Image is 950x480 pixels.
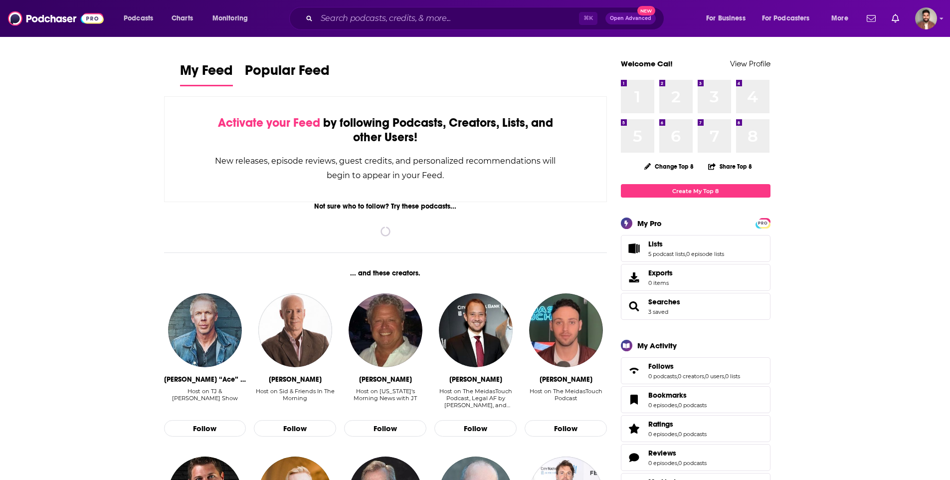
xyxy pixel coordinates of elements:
[648,240,663,248] span: Lists
[254,420,336,437] button: Follow
[648,420,673,429] span: Ratings
[756,10,824,26] button: open menu
[648,268,673,277] span: Exports
[214,116,557,145] div: by following Podcasts, Creators, Lists, and other Users!
[637,219,662,228] div: My Pro
[8,9,104,28] img: Podchaser - Follow, Share and Rate Podcasts
[724,373,725,380] span: ,
[180,62,233,86] a: My Feed
[434,388,517,409] div: Host on The MeidasTouch Podcast, Legal AF by MeidasTouch, and Political Beatdown with Mich…
[624,364,644,378] a: Follows
[677,402,678,409] span: ,
[648,373,677,380] a: 0 podcasts
[434,388,517,409] div: Host on The MeidasTouch Podcast, Legal AF by [PERSON_NAME], and Political Beatdown with [PERSON_N...
[245,62,330,86] a: Popular Feed
[164,202,607,211] div: Not sure who to follow? Try these podcasts...
[258,293,332,367] img: Bernard McGuirk
[344,388,426,402] div: Host on [US_STATE]'s Morning News with JT
[762,11,810,25] span: For Podcasters
[863,10,880,27] a: Show notifications dropdown
[439,293,513,367] img: Ben Meiselas
[621,184,770,198] a: Create My Top 8
[705,373,724,380] a: 0 users
[180,62,233,85] span: My Feed
[344,388,426,409] div: Host on Alabama's Morning News with JT
[579,12,597,25] span: ⌘ K
[648,460,677,467] a: 0 episodes
[725,373,740,380] a: 0 lists
[831,11,848,25] span: More
[621,235,770,262] span: Lists
[529,293,603,367] img: Jordy Meiselas
[915,7,937,29] button: Show profile menu
[648,449,676,458] span: Reviews
[164,375,246,384] div: David “Ace” Cannon
[648,308,668,315] a: 3 saved
[624,241,644,255] a: Lists
[124,11,153,25] span: Podcasts
[218,115,320,130] span: Activate your Feed
[245,62,330,85] span: Popular Feed
[621,386,770,413] span: Bookmarks
[214,154,557,183] div: New releases, episode reviews, guest credits, and personalized recommendations will begin to appe...
[638,160,700,173] button: Change Top 8
[349,293,422,367] img: JT Nysewander
[605,12,656,24] button: Open AdvancedNew
[624,299,644,313] a: Searches
[757,220,769,227] span: PRO
[704,373,705,380] span: ,
[449,375,502,384] div: Ben Meiselas
[648,362,674,371] span: Follows
[757,219,769,227] a: PRO
[117,10,166,26] button: open menu
[699,10,758,26] button: open menu
[344,420,426,437] button: Follow
[677,431,678,438] span: ,
[621,357,770,384] span: Follows
[648,279,673,286] span: 0 items
[317,10,579,26] input: Search podcasts, credits, & more...
[525,420,607,437] button: Follow
[686,250,724,257] a: 0 episode lists
[359,375,412,384] div: JT Nysewander
[678,460,707,467] a: 0 podcasts
[525,388,607,409] div: Host on The MeidasTouch Podcast
[624,422,644,436] a: Ratings
[708,157,753,176] button: Share Top 8
[648,362,740,371] a: Follows
[164,420,246,437] button: Follow
[648,250,685,257] a: 5 podcast lists
[706,11,746,25] span: For Business
[624,451,644,465] a: Reviews
[915,7,937,29] img: User Profile
[164,388,246,409] div: Host on TJ & Riggins Show
[648,391,707,400] a: Bookmarks
[824,10,861,26] button: open menu
[678,373,704,380] a: 0 creators
[678,402,707,409] a: 0 podcasts
[648,449,707,458] a: Reviews
[685,250,686,257] span: ,
[621,293,770,320] span: Searches
[648,297,680,306] a: Searches
[621,444,770,471] span: Reviews
[172,11,193,25] span: Charts
[254,388,336,402] div: Host on Sid & Friends In The Morning
[164,269,607,277] div: ... and these creators.
[677,460,678,467] span: ,
[678,431,707,438] a: 0 podcasts
[637,6,655,15] span: New
[621,415,770,442] span: Ratings
[621,59,673,68] a: Welcome Cal!
[299,7,674,30] div: Search podcasts, credits, & more...
[637,341,677,350] div: My Activity
[648,420,707,429] a: Ratings
[168,293,242,367] a: David “Ace” Cannon
[677,373,678,380] span: ,
[915,7,937,29] span: Logged in as calmonaghan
